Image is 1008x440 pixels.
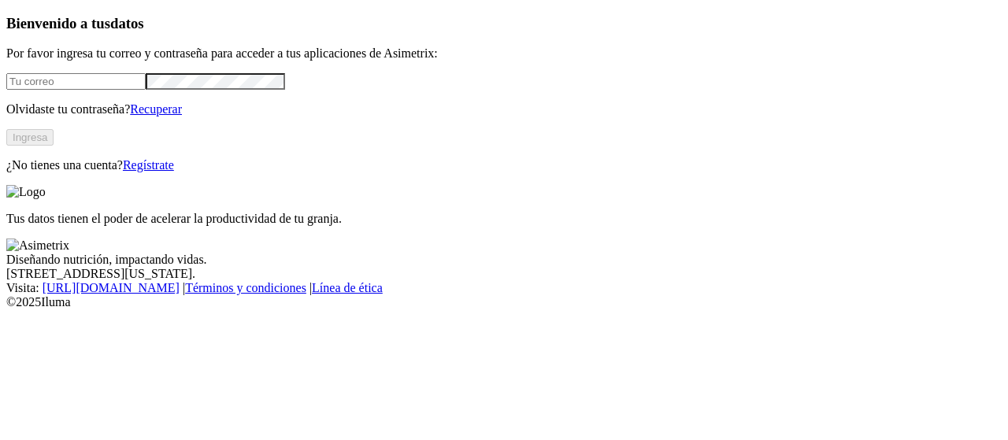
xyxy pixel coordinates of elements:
div: Visita : | | [6,281,1002,295]
p: Por favor ingresa tu correo y contraseña para acceder a tus aplicaciones de Asimetrix: [6,46,1002,61]
img: Logo [6,185,46,199]
div: Diseñando nutrición, impactando vidas. [6,253,1002,267]
a: Términos y condiciones [185,281,306,294]
a: Línea de ética [312,281,383,294]
div: [STREET_ADDRESS][US_STATE]. [6,267,1002,281]
p: ¿No tienes una cuenta? [6,158,1002,172]
button: Ingresa [6,129,54,146]
span: datos [110,15,144,31]
input: Tu correo [6,73,146,90]
a: [URL][DOMAIN_NAME] [43,281,180,294]
img: Asimetrix [6,238,69,253]
p: Olvidaste tu contraseña? [6,102,1002,116]
a: Regístrate [123,158,174,172]
a: Recuperar [130,102,182,116]
div: © 2025 Iluma [6,295,1002,309]
h3: Bienvenido a tus [6,15,1002,32]
p: Tus datos tienen el poder de acelerar la productividad de tu granja. [6,212,1002,226]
